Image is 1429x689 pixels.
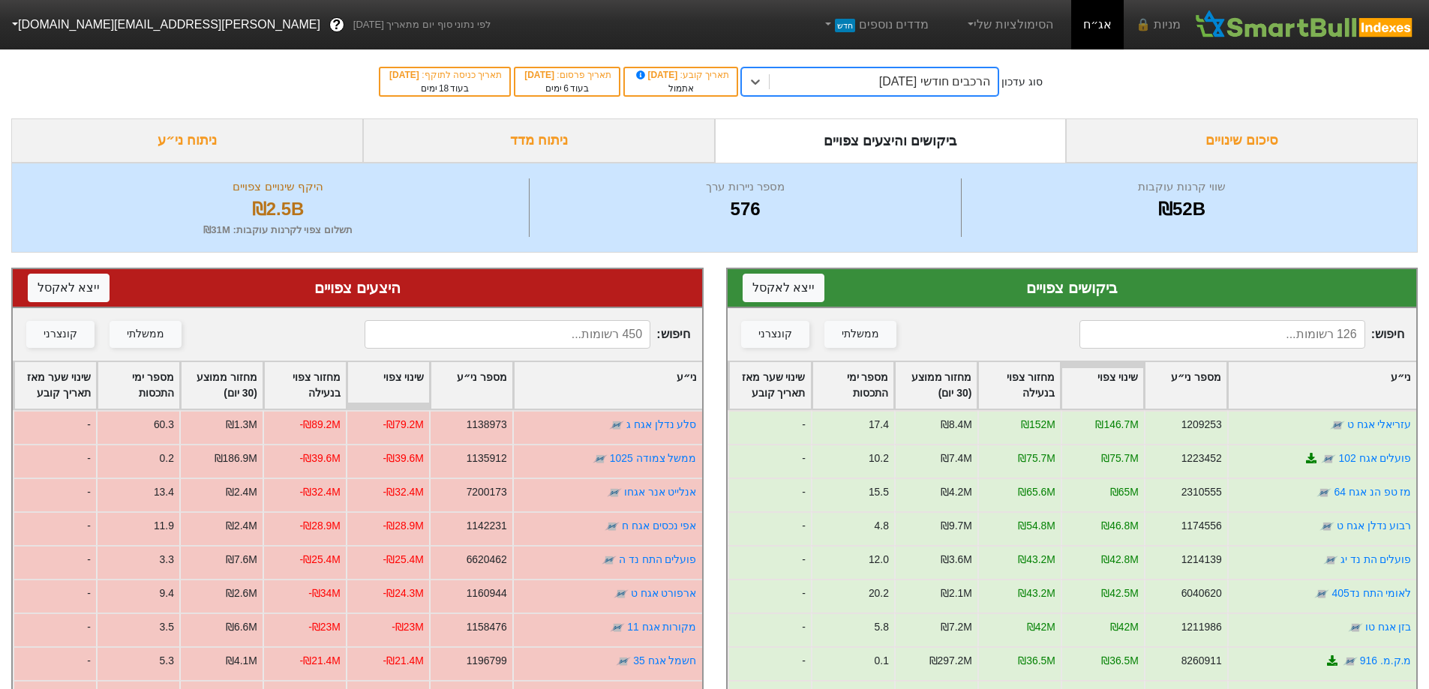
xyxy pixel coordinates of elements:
[624,486,697,498] a: אנלייט אנר אגחו
[524,70,557,80] span: [DATE]
[1101,653,1139,669] div: ₪36.5M
[1079,320,1365,349] input: 126 רשומות...
[940,484,971,500] div: ₪4.2M
[160,552,174,568] div: 3.3
[940,552,971,568] div: ₪3.6M
[467,653,507,669] div: 1196799
[383,552,424,568] div: -₪25.4M
[609,418,624,433] img: tase link
[728,646,811,680] div: -
[965,178,1398,196] div: שווי קרנות עוקבות
[388,68,502,82] div: תאריך כניסה לתוקף :
[593,451,608,466] img: tase link
[616,654,631,669] img: tase link
[98,362,179,409] div: Toggle SortBy
[1101,451,1139,466] div: ₪75.7M
[467,518,507,534] div: 1142231
[868,484,888,500] div: 15.5
[467,484,507,500] div: 7200173
[868,586,888,601] div: 20.2
[264,362,346,409] div: Toggle SortBy
[1331,587,1411,599] a: לאומי התח נד405
[728,511,811,545] div: -
[160,586,174,601] div: 9.4
[1061,362,1143,409] div: Toggle SortBy
[31,223,525,238] div: תשלום צפוי לקרנות עוקבות : ₪31M
[1314,586,1329,601] img: tase link
[895,362,977,409] div: Toggle SortBy
[1095,417,1138,433] div: ₪146.7M
[1018,518,1055,534] div: ₪54.8M
[1364,621,1411,633] a: בזן אגח טו
[467,586,507,601] div: 1160944
[365,320,650,349] input: 450 רשומות...
[154,417,174,433] div: 60.3
[13,613,96,646] div: -
[308,619,341,635] div: -₪23M
[940,451,971,466] div: ₪7.4M
[729,362,811,409] div: Toggle SortBy
[607,485,622,500] img: tase link
[728,579,811,613] div: -
[300,484,341,500] div: -₪32.4M
[978,362,1060,409] div: Toggle SortBy
[13,511,96,545] div: -
[347,362,429,409] div: Toggle SortBy
[1316,485,1331,500] img: tase link
[1193,10,1417,40] img: SmartBull
[154,484,174,500] div: 13.4
[383,586,424,601] div: -₪24.3M
[523,82,611,95] div: בעוד ימים
[300,451,341,466] div: -₪39.6M
[812,362,894,409] div: Toggle SortBy
[332,15,341,35] span: ?
[13,444,96,478] div: -
[563,83,569,94] span: 6
[1321,451,1336,466] img: tase link
[626,418,697,430] a: סלע נדלן אגח ג
[1101,586,1139,601] div: ₪42.5M
[940,417,971,433] div: ₪8.4M
[758,326,792,343] div: קונצרני
[467,417,507,433] div: 1138973
[1338,452,1411,464] a: פועלים אגח 102
[28,277,687,299] div: היצעים צפויים
[728,410,811,444] div: -
[392,619,424,635] div: -₪23M
[154,518,174,534] div: 11.9
[523,68,611,82] div: תאריך פרסום :
[842,326,879,343] div: ממשלתי
[514,362,702,409] div: Toggle SortBy
[874,653,888,669] div: 0.1
[439,83,449,94] span: 18
[868,451,888,466] div: 10.2
[365,320,689,349] span: חיפוש :
[614,586,629,601] img: tase link
[226,586,257,601] div: ₪2.6M
[1181,586,1221,601] div: 6040620
[879,73,990,91] div: הרכבים חודשי [DATE]
[383,518,424,534] div: -₪28.9M
[300,653,341,669] div: -₪21.4M
[1181,653,1221,669] div: 8260911
[127,326,164,343] div: ממשלתי
[467,619,507,635] div: 1158476
[622,520,697,532] a: אפי נכסים אגח ח
[940,619,971,635] div: ₪7.2M
[363,118,715,163] div: ניתוח מדד
[1018,586,1055,601] div: ₪43.2M
[383,653,424,669] div: -₪21.4M
[1001,74,1043,90] div: סוג עדכון
[1181,552,1221,568] div: 1214139
[431,362,512,409] div: Toggle SortBy
[1018,653,1055,669] div: ₪36.5M
[959,10,1059,40] a: הסימולציות שלי
[110,321,182,348] button: ממשלתי
[31,178,525,196] div: היקף שינויים צפויים
[1018,484,1055,500] div: ₪65.6M
[44,326,77,343] div: קונצרני
[383,484,424,500] div: -₪32.4M
[868,417,888,433] div: 17.4
[388,82,502,95] div: בעוד ימים
[26,321,95,348] button: קונצרני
